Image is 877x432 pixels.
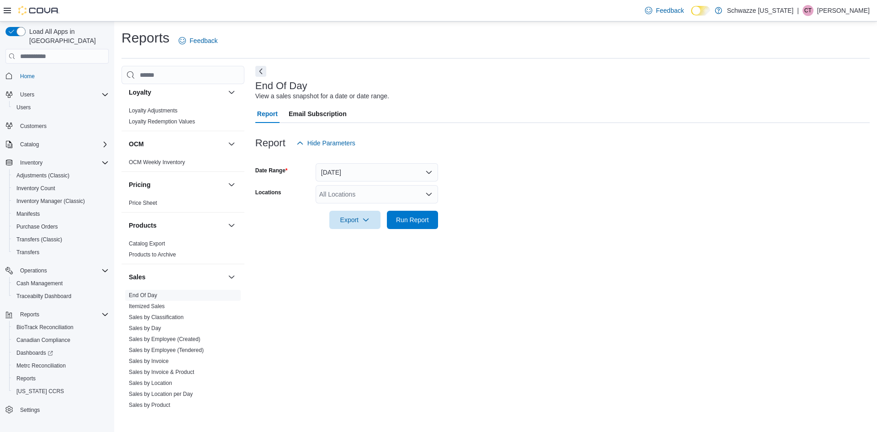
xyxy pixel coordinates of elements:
span: Inventory [16,157,109,168]
a: Adjustments (Classic) [13,170,73,181]
p: Schwazze [US_STATE] [727,5,793,16]
span: Purchase Orders [13,221,109,232]
span: Transfers (Classic) [16,236,62,243]
span: Reports [16,309,109,320]
button: Transfers [9,246,112,259]
button: BioTrack Reconciliation [9,321,112,334]
a: Sales by Classification [129,314,184,320]
span: Sales by Invoice [129,357,169,365]
a: Sales by Location [129,380,172,386]
span: Users [13,102,109,113]
span: Transfers (Classic) [13,234,109,245]
span: Catalog [20,141,39,148]
button: Pricing [226,179,237,190]
a: Dashboards [13,347,57,358]
button: Operations [2,264,112,277]
span: Traceabilty Dashboard [16,293,71,300]
button: [DATE] [316,163,438,181]
button: Customers [2,119,112,133]
span: Feedback [656,6,684,15]
span: Operations [20,267,47,274]
button: Users [16,89,38,100]
span: Sales by Location per Day [129,390,193,398]
span: Inventory Count [16,185,55,192]
h3: Pricing [129,180,150,189]
button: Settings [2,403,112,416]
button: Reports [9,372,112,385]
span: Sales by Product [129,401,170,409]
span: Sales by Day [129,325,161,332]
button: Hide Parameters [293,134,359,152]
a: [US_STATE] CCRS [13,386,68,397]
a: Sales by Invoice [129,358,169,364]
p: [PERSON_NAME] [817,5,870,16]
button: Catalog [16,139,42,150]
span: Sales by Employee (Created) [129,336,201,343]
span: [US_STATE] CCRS [16,388,64,395]
button: Catalog [2,138,112,151]
a: Sales by Employee (Created) [129,336,201,342]
a: Sales by Product [129,402,170,408]
a: Transfers [13,247,43,258]
span: Inventory Manager (Classic) [13,196,109,207]
button: Manifests [9,208,112,220]
div: Pricing [122,197,244,212]
a: Price Sheet [129,200,157,206]
div: Loyalty [122,105,244,131]
span: Export [335,211,375,229]
span: Load All Apps in [GEOGRAPHIC_DATA] [26,27,109,45]
a: Home [16,71,38,82]
span: BioTrack Reconciliation [16,324,74,331]
button: Sales [129,272,224,282]
span: Cash Management [13,278,109,289]
span: Transfers [13,247,109,258]
span: Users [16,104,31,111]
a: Catalog Export [129,240,165,247]
button: Export [329,211,380,229]
button: Users [9,101,112,114]
span: Settings [20,406,40,414]
button: Reports [2,308,112,321]
span: Cash Management [16,280,63,287]
button: Pricing [129,180,224,189]
span: Adjustments (Classic) [16,172,69,179]
div: Products [122,238,244,264]
button: Home [2,69,112,82]
button: Adjustments (Classic) [9,169,112,182]
button: Transfers (Classic) [9,233,112,246]
a: Sales by Invoice & Product [129,369,194,375]
button: Purchase Orders [9,220,112,233]
span: Catalog [16,139,109,150]
button: Users [2,88,112,101]
a: Loyalty Redemption Values [129,118,195,125]
button: OCM [226,139,237,149]
span: Canadian Compliance [13,335,109,346]
span: Reports [20,311,39,318]
button: Inventory [2,156,112,169]
span: Home [20,73,35,80]
span: Dashboards [13,347,109,358]
a: Itemized Sales [129,303,165,309]
a: Reports [13,373,39,384]
h3: Sales [129,272,146,282]
h3: OCM [129,139,144,149]
a: OCM Weekly Inventory [129,159,185,165]
a: Products to Archive [129,251,176,258]
span: Dashboards [16,349,53,357]
span: Canadian Compliance [16,336,70,344]
button: Loyalty [226,87,237,98]
button: Next [255,66,266,77]
span: Users [16,89,109,100]
span: Traceabilty Dashboard [13,291,109,302]
a: Sales by Location per Day [129,391,193,397]
span: Washington CCRS [13,386,109,397]
span: Sales by Classification [129,314,184,321]
a: Customers [16,121,50,132]
button: [US_STATE] CCRS [9,385,112,398]
span: BioTrack Reconciliation [13,322,109,333]
span: Sales by Location [129,379,172,387]
a: Users [13,102,34,113]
